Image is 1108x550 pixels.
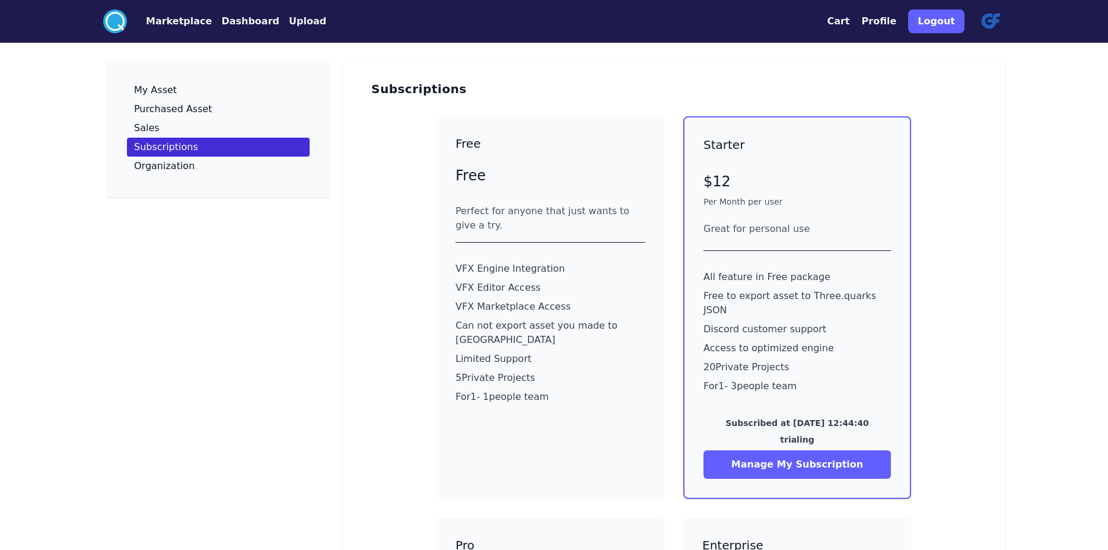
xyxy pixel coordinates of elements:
[703,222,891,236] div: Great for personal use
[703,434,891,446] p: trialing
[134,123,160,133] p: Sales
[456,390,645,404] p: For 1 - 1 people team
[976,7,1005,36] img: profile
[908,5,964,38] a: Logout
[371,81,467,97] h3: Subscriptions
[279,14,326,28] a: Upload
[703,360,891,374] p: 20 Private Projects
[134,161,195,171] p: Organization
[703,136,891,153] h3: Starter
[146,14,212,28] button: Marketplace
[456,352,645,366] p: Limited Support
[212,14,279,28] a: Dashboard
[827,14,849,28] button: Cart
[703,417,891,429] p: Subscribed at [DATE] 12:44:40
[703,450,891,479] button: Manage My Subscription
[289,14,326,28] button: Upload
[127,157,310,176] a: Organization
[703,270,891,284] p: All feature in Free package
[127,14,212,28] a: Marketplace
[908,9,964,33] button: Logout
[703,172,891,191] p: $12
[456,300,645,314] p: VFX Marketplace Access
[456,204,645,233] div: Perfect for anyone that just wants to give a try.
[134,85,177,95] p: My Asset
[703,341,891,355] p: Access to optimized engine
[456,371,645,385] p: 5 Private Projects
[127,138,310,157] a: Subscriptions
[127,81,310,100] a: My Asset
[127,100,310,119] a: Purchased Asset
[703,289,891,317] p: Free to export asset to Three.quarks JSON
[134,104,212,114] p: Purchased Asset
[703,196,891,208] p: Per Month per user
[134,142,198,152] p: Subscriptions
[127,119,310,138] a: Sales
[703,379,891,393] p: For 1 - 3 people team
[456,281,645,295] p: VFX Editor Access
[703,322,891,336] p: Discord customer support
[221,14,279,28] button: Dashboard
[456,262,645,276] p: VFX Engine Integration
[456,319,645,347] p: Can not export asset you made to [GEOGRAPHIC_DATA]
[456,135,645,152] h3: Free
[456,166,645,185] p: Free
[862,14,897,28] button: Profile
